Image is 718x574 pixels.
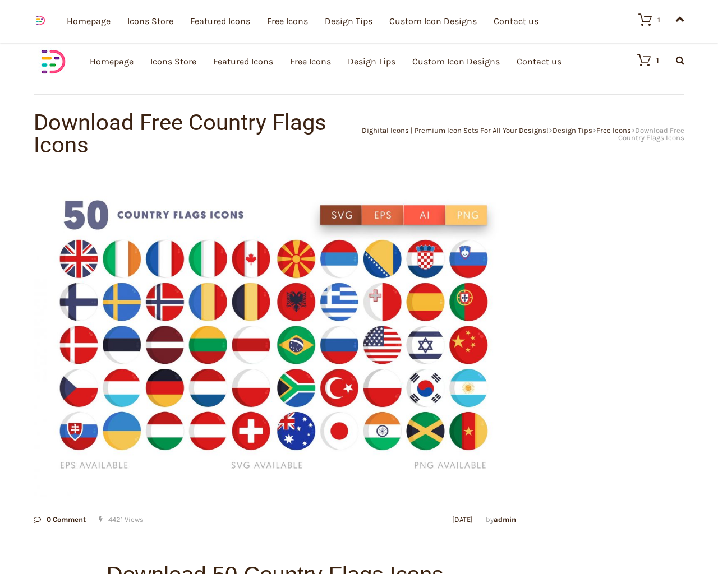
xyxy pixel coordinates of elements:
[452,515,473,524] a: [DATE]
[627,13,660,26] a: 1
[626,53,659,67] a: 1
[362,126,549,135] a: Dighital Icons | Premium Icon Sets For All Your Designs!
[486,515,516,524] span: by
[494,515,516,524] a: admin
[34,176,516,497] img: Download Country Flags Icons
[359,127,684,141] div: > > >
[553,126,592,135] a: Design Tips
[34,112,359,156] h1: Download Free Country Flags Icons
[618,126,684,142] span: Download Free Country Flags Icons
[657,16,660,24] div: 1
[34,515,86,524] a: 0 Comment
[34,516,144,523] div: 4421 Views
[656,57,659,64] div: 1
[596,126,631,135] a: Free Icons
